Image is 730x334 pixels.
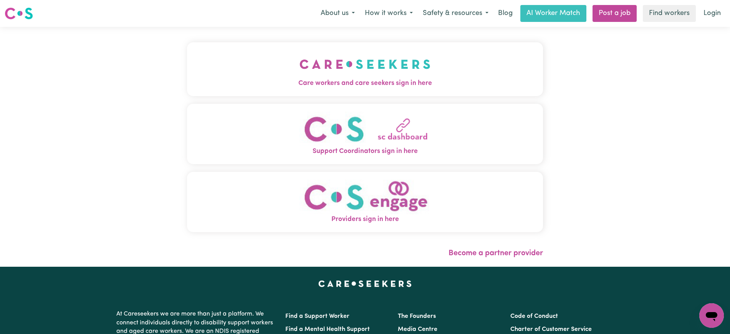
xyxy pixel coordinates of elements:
a: The Founders [398,313,436,319]
a: Careseekers home page [318,281,412,287]
a: Media Centre [398,326,437,332]
a: Code of Conduct [510,313,558,319]
img: Careseekers logo [5,7,33,20]
a: Careseekers logo [5,5,33,22]
a: Login [699,5,725,22]
button: Support Coordinators sign in here [187,104,543,164]
span: Providers sign in here [187,214,543,224]
a: AI Worker Match [520,5,586,22]
span: Support Coordinators sign in here [187,146,543,156]
button: Care workers and care seekers sign in here [187,42,543,96]
a: Charter of Customer Service [510,326,592,332]
a: Become a partner provider [449,249,543,257]
a: Find workers [643,5,696,22]
button: Safety & resources [418,5,493,22]
button: Providers sign in here [187,172,543,232]
a: Post a job [593,5,637,22]
button: About us [316,5,360,22]
iframe: Button to launch messaging window [699,303,724,328]
span: Care workers and care seekers sign in here [187,78,543,88]
a: Blog [493,5,517,22]
a: Find a Support Worker [285,313,349,319]
button: How it works [360,5,418,22]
